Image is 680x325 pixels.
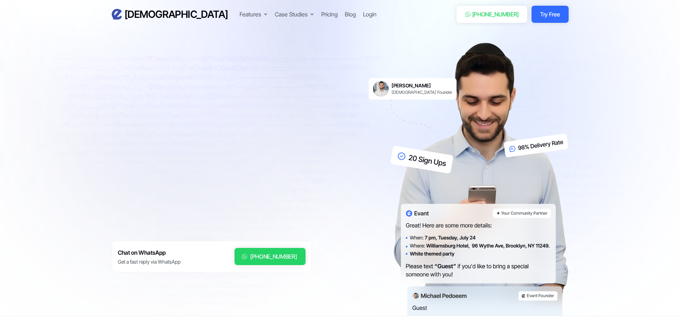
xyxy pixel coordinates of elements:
h6: [PERSON_NAME] [392,82,452,89]
div: Features [240,10,261,19]
div: [PHONE_NUMBER] [472,10,519,19]
a: [PERSON_NAME][DEMOGRAPHIC_DATA] Founder [369,78,457,100]
h6: Chat on WhatsApp [118,248,181,258]
h3: [DEMOGRAPHIC_DATA] [125,8,228,21]
a: Pricing [321,10,338,19]
a: [PHONE_NUMBER] [457,6,528,23]
div: Case Studies [275,10,308,19]
div: [PHONE_NUMBER] [250,252,297,261]
a: [DEMOGRAPHIC_DATA] [112,8,228,21]
a: Blog [345,10,356,19]
div: [DEMOGRAPHIC_DATA] Founder [392,90,452,95]
a: Login [363,10,377,19]
a: Try Free [532,6,568,23]
a: [PHONE_NUMBER] [235,248,306,265]
div: Get a fast reply via WhatsApp [118,258,181,265]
